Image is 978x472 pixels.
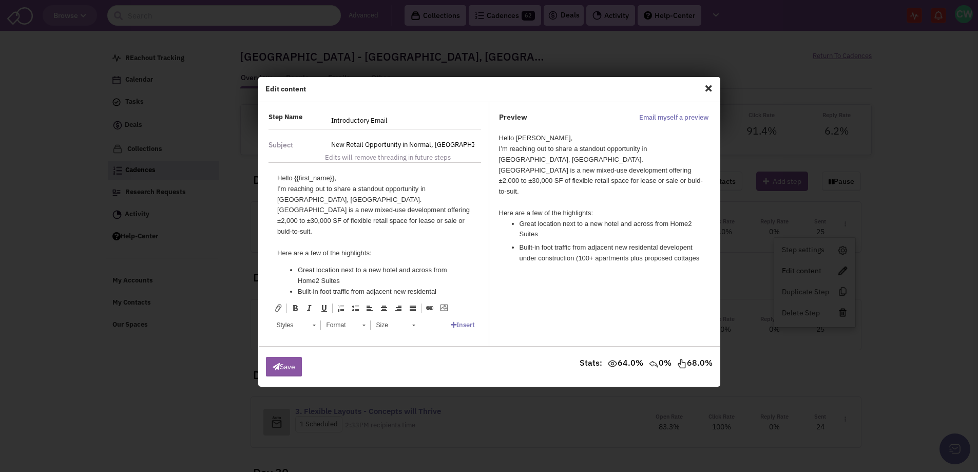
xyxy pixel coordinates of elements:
[348,301,362,315] a: Insert/Remove Bulleted List
[677,357,713,369] label: 68.0%
[271,318,321,332] a: Styles
[269,140,293,149] div: Subject
[334,301,348,315] a: Insert/Remove Numbered List
[437,301,451,315] a: Custom Image Uploader
[520,242,706,274] li: Built-in foot traffic from adjacent new residental developent under construction (100+ apartments...
[499,112,561,122] h4: Preview
[648,357,672,369] label: 0%
[267,163,483,298] iframe: Rich Text Editor, Message
[636,112,712,123] button: Email myself a preview
[377,301,391,315] a: Center
[266,357,302,376] button: Save
[321,318,371,332] a: Format
[648,358,659,369] img: bi_reply.png
[391,301,406,315] a: Align Right
[423,301,437,315] a: Link (Ctrl+K)
[677,358,687,369] img: icon-park-outline_point-out.png
[702,80,715,97] span: Close
[31,124,185,156] li: Built-in foot traffic from adjacent new residental developent under construction (100+ apartments...
[269,112,302,121] b: Step Name
[406,301,420,315] a: Justify
[317,301,331,315] a: Underline (Ctrl+U)
[302,301,317,315] a: Italic (Ctrl+I)
[362,301,377,315] a: Align Left
[288,301,302,315] a: Bold (Ctrl+B)
[607,358,618,369] img: akar-icons_eye-open.png
[265,84,306,93] h4: Edit content
[451,320,475,329] a: Insert
[580,357,602,369] label: Stats:
[325,153,451,162] span: Edits will remove threading in future steps
[499,197,706,219] div: Here are a few of the highlights:
[321,318,357,332] span: Format
[520,219,706,240] li: Great location next to a new hotel and across from Home2 Suites
[272,318,308,332] span: Styles
[499,133,706,144] div: Hello [PERSON_NAME],
[371,318,407,332] span: Size
[499,144,706,197] div: I’m reaching out to share a standout opportunity in [GEOGRAPHIC_DATA], [GEOGRAPHIC_DATA]. [GEOGRA...
[371,318,420,332] a: Size
[607,357,643,369] label: 64.0%
[269,137,320,153] button: Subject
